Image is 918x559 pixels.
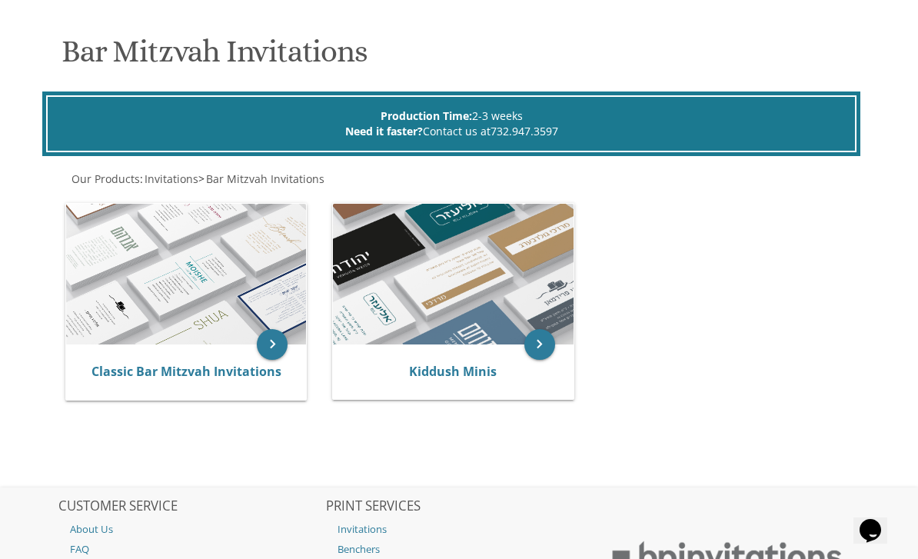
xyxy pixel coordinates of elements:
a: keyboard_arrow_right [257,329,288,360]
a: 732.947.3597 [491,124,558,138]
a: About Us [58,519,324,539]
a: Classic Bar Mitzvah Invitations [91,363,281,380]
iframe: chat widget [853,497,903,544]
img: Classic Bar Mitzvah Invitations [66,204,306,344]
a: Invitations [326,519,591,539]
h1: Bar Mitzvah Invitations [62,35,856,80]
span: Production Time: [381,108,472,123]
h2: PRINT SERVICES [326,499,591,514]
span: Need it faster? [345,124,423,138]
span: Bar Mitzvah Invitations [206,171,324,186]
a: Invitations [143,171,198,186]
a: Bar Mitzvah Invitations [205,171,324,186]
a: Benchers [326,539,591,559]
a: Kiddush Minis [409,363,497,380]
a: keyboard_arrow_right [524,329,555,360]
div: : [58,171,860,187]
span: > [198,171,324,186]
a: Our Products [70,171,140,186]
a: FAQ [58,539,324,559]
div: 2-3 weeks Contact us at [46,95,856,152]
span: Invitations [145,171,198,186]
h2: CUSTOMER SERVICE [58,499,324,514]
img: Kiddush Minis [333,204,573,344]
